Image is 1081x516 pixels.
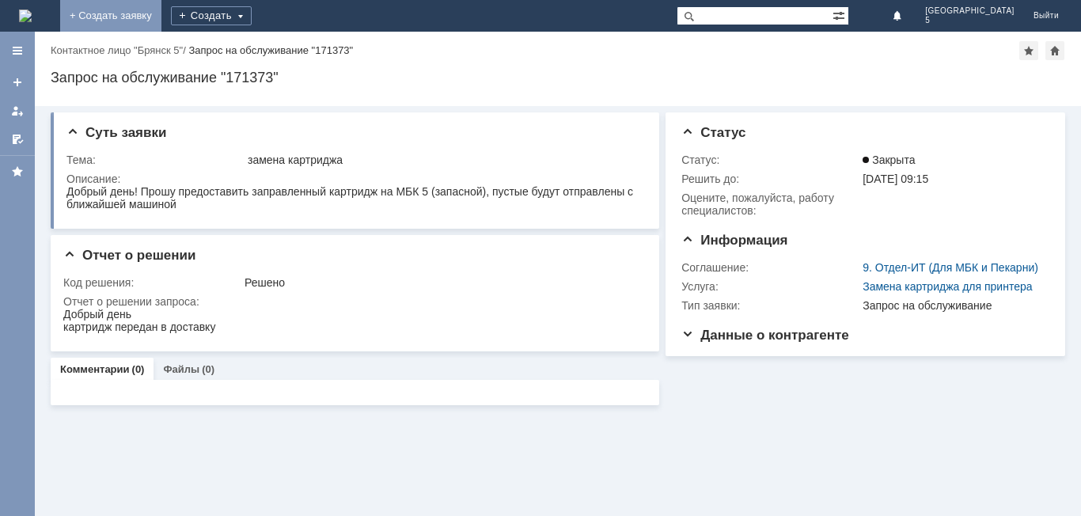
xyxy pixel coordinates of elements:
[863,280,1032,293] a: Замена картриджа для принтера
[5,127,30,152] a: Мои согласования
[171,6,252,25] div: Создать
[202,363,214,375] div: (0)
[833,7,848,22] span: Расширенный поиск
[5,98,30,123] a: Мои заявки
[1045,41,1064,60] div: Сделать домашней страницей
[63,276,241,289] div: Код решения:
[248,154,638,166] div: замена картриджа
[681,233,787,248] span: Информация
[188,44,353,56] div: Запрос на обслуживание "171373"
[5,70,30,95] a: Создать заявку
[681,125,745,140] span: Статус
[925,16,1015,25] span: 5
[66,173,641,185] div: Описание:
[681,261,859,274] div: Соглашение:
[132,363,145,375] div: (0)
[51,44,188,56] div: /
[19,9,32,22] img: logo
[1019,41,1038,60] div: Добавить в избранное
[925,6,1015,16] span: [GEOGRAPHIC_DATA]
[863,173,928,185] span: [DATE] 09:15
[681,299,859,312] div: Тип заявки:
[681,173,859,185] div: Решить до:
[60,363,130,375] a: Комментарии
[863,154,915,166] span: Закрыта
[681,154,859,166] div: Статус:
[63,248,195,263] span: Отчет о решении
[51,44,183,56] a: Контактное лицо "Брянск 5"
[63,295,641,308] div: Отчет о решении запроса:
[863,261,1038,274] a: 9. Отдел-ИТ (Для МБК и Пекарни)
[681,192,859,217] div: Oцените, пожалуйста, работу специалистов:
[66,125,166,140] span: Суть заявки
[245,276,638,289] div: Решено
[681,328,849,343] span: Данные о контрагенте
[66,154,245,166] div: Тема:
[51,70,1065,85] div: Запрос на обслуживание "171373"
[681,280,859,293] div: Услуга:
[163,363,199,375] a: Файлы
[863,299,1042,312] div: Запрос на обслуживание
[19,9,32,22] a: Перейти на домашнюю страницу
